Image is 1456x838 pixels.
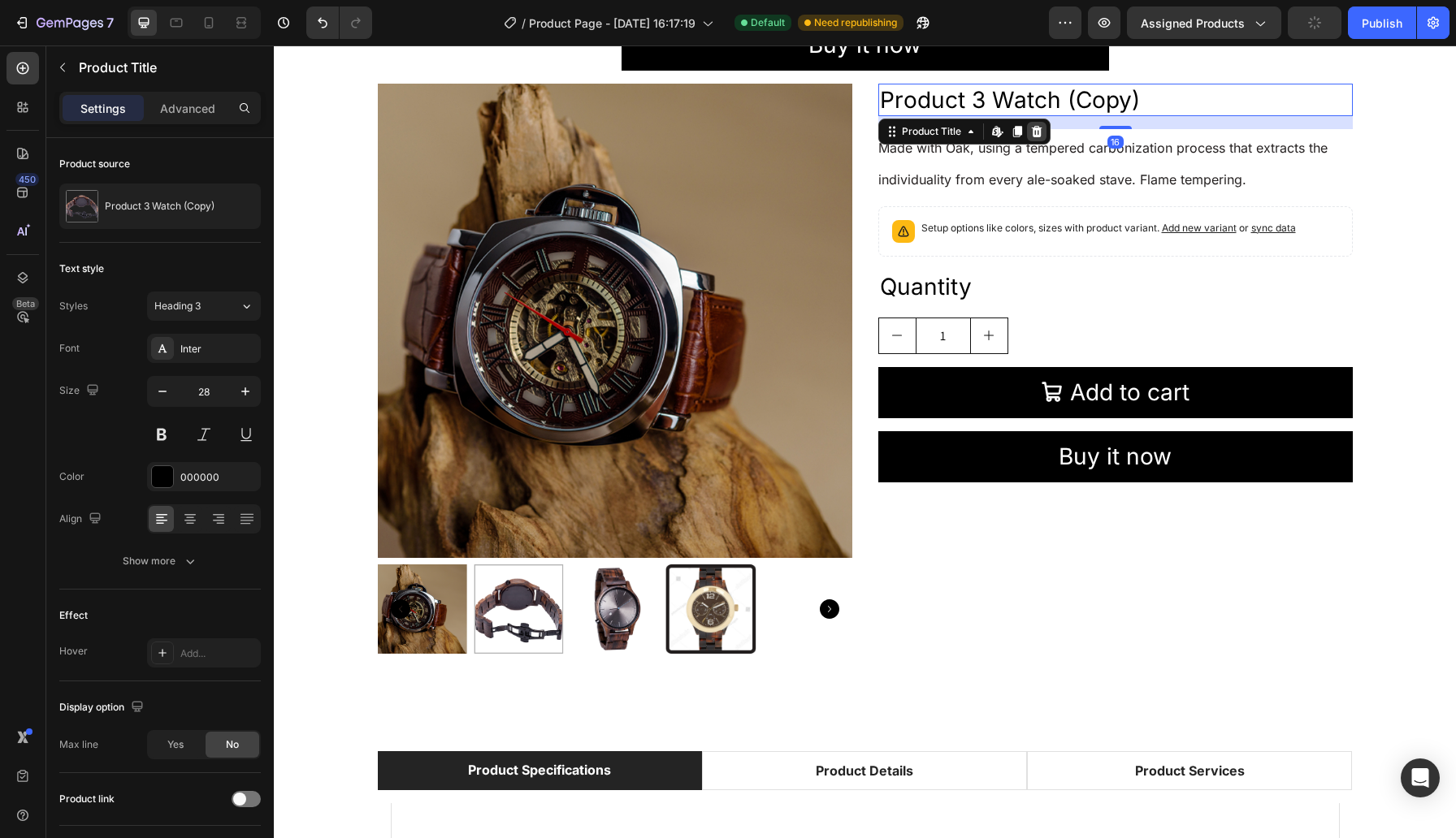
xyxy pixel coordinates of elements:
div: 450 [15,173,39,186]
input: quantity [642,273,697,308]
div: Align [59,508,105,530]
div: Product Title [625,79,691,93]
div: Add to cart [796,331,916,363]
div: Product Services [859,713,973,737]
div: Effect [59,608,88,623]
button: increment [697,273,734,308]
div: Font [59,341,80,356]
p: Technical Specifications [145,785,1038,819]
span: sync data [977,176,1022,188]
span: Add new variant [888,176,963,188]
p: Product Title [79,58,254,77]
button: decrement [605,273,642,308]
div: Product Specifications [192,712,340,736]
div: 16 [834,90,850,103]
span: No [226,737,239,752]
img: product feature img [66,190,98,222]
p: Advanced [160,100,215,117]
p: 7 [106,13,114,32]
h2: Product 3 Watch (Copy) [604,38,1079,71]
div: Quantity [604,224,1079,259]
p: Setup options like colors, sizes with product variant. [648,175,1022,191]
p: Settings [80,100,126,117]
div: Max line [59,737,98,752]
div: Product link [59,792,115,806]
div: Hover [59,644,88,659]
div: Text style [59,261,104,276]
button: Carousel Next Arrow [546,554,565,573]
div: Open Intercom Messenger [1401,758,1440,797]
button: Publish [1348,6,1416,39]
div: Color [59,469,84,484]
div: Undo/Redo [306,6,372,39]
button: Assigned Products [1127,6,1281,39]
span: Need republishing [814,15,897,30]
div: Buy it now [785,395,898,427]
div: Product source [59,157,130,171]
span: Made with Oak, using a tempered carbonization process that extracts the individuality from every ... [604,94,1054,142]
div: Beta [12,297,39,310]
div: Size [59,380,102,402]
button: Heading 3 [147,292,261,321]
span: or [963,176,1022,188]
div: 000000 [180,470,257,485]
button: Show more [59,546,261,576]
div: Add... [180,646,257,661]
button: Buy it now [604,386,1079,437]
button: Add to cart [604,322,1079,373]
button: 7 [6,6,121,39]
div: Display option [59,697,147,719]
p: Product 3 Watch (Copy) [105,201,214,212]
div: Inter [180,342,257,356]
div: Product Details [539,713,642,737]
span: Assigned Products [1141,15,1245,32]
span: Default [751,15,785,30]
div: Publish [1362,15,1402,32]
span: / [522,15,526,32]
span: Heading 3 [154,299,201,313]
iframe: Design area [274,45,1456,838]
span: Product Page - [DATE] 16:17:19 [529,15,695,32]
div: Show more [123,553,198,569]
span: Yes [167,737,184,752]
div: Styles [59,299,88,313]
